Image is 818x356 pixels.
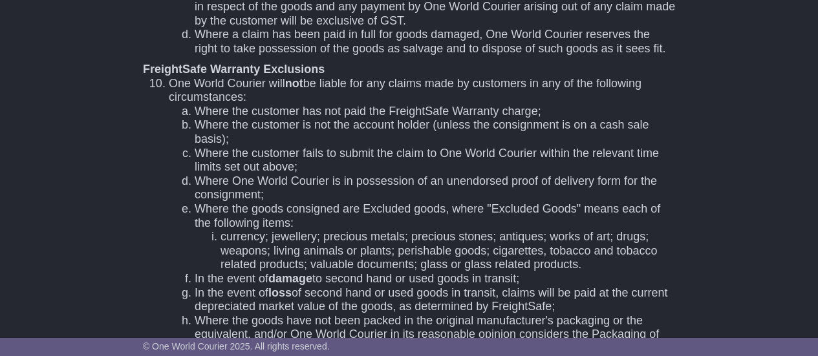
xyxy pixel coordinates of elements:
li: currency; jewellery; precious metals; precious stones; antiques; works of art; drugs; weapons; li... [221,230,675,272]
b: not [285,77,303,90]
div: FreightSafe Warranty Exclusions [143,63,675,77]
li: Where the goods have not been packed in the original manufacturer's packaging or the equivalent, ... [195,314,675,356]
li: In the event of of second hand or used goods in transit, claims will be paid at the current depre... [195,286,675,314]
li: Where a claim has been paid in full for goods damaged, One World Courier reserves the right to ta... [195,28,675,56]
li: Where One World Courier is in possession of an unendorsed proof of delivery form for the consignm... [195,174,675,202]
li: Where the customer is not the account holder (unless the consignment is on a cash sale basis); [195,118,675,146]
li: In the event of to second hand or used goods in transit; [195,272,675,286]
span: © One World Courier 2025. All rights reserved. [143,341,330,351]
li: Where the customer has not paid the FreightSafe Warranty charge; [195,105,675,119]
li: Where the goods consigned are Excluded goods, where "Excluded Goods" means each of the following ... [195,202,675,272]
li: Where the customer fails to submit the claim to One World Courier within the relevant time limits... [195,147,675,174]
b: loss [268,286,292,299]
b: damage [268,272,312,285]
